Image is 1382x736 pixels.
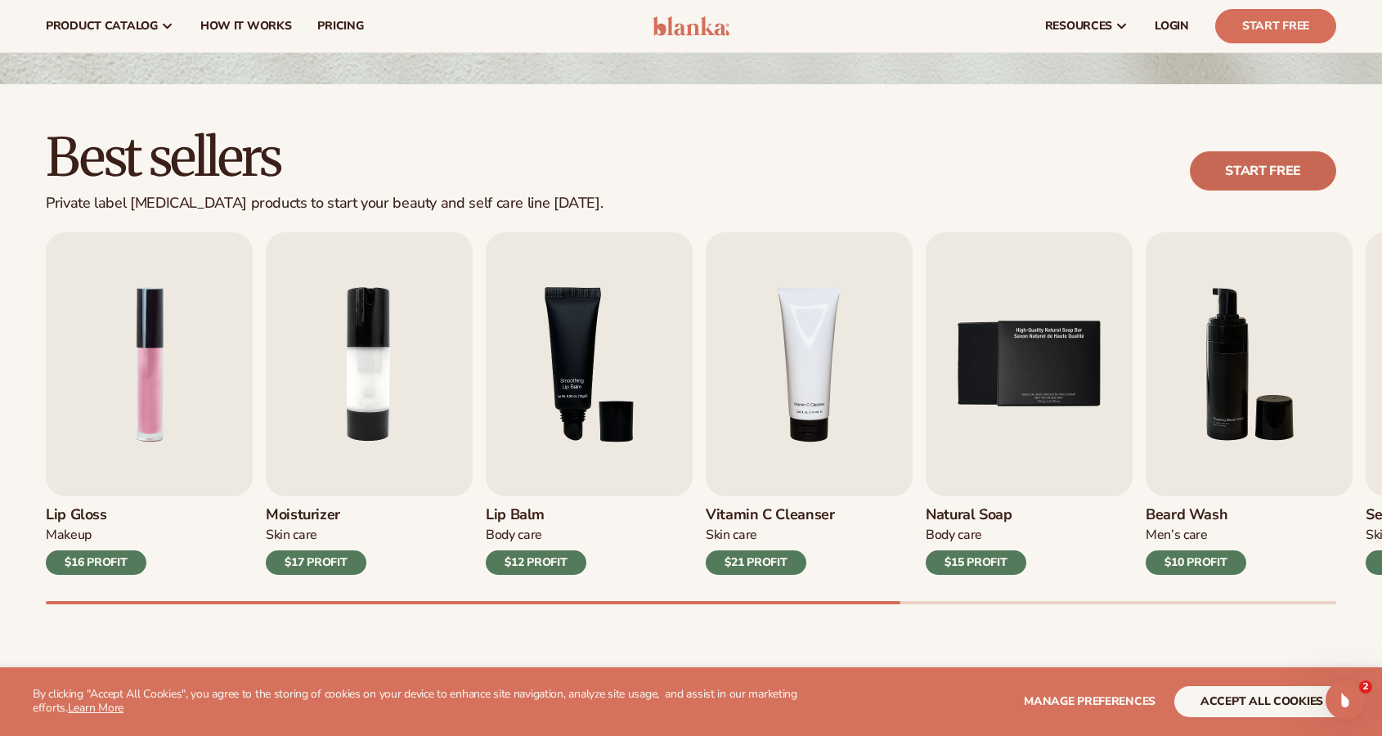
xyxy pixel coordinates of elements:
a: 3 / 9 [486,232,693,575]
a: 2 / 9 [266,232,473,575]
span: Manage preferences [1024,693,1155,709]
a: Learn More [68,700,123,716]
span: 2 [1359,680,1372,693]
a: Start Free [1215,9,1336,43]
h2: Best sellers [46,130,603,185]
a: 4 / 9 [706,232,913,575]
div: $15 PROFIT [926,550,1026,575]
div: $17 PROFIT [266,550,366,575]
a: Start free [1190,151,1336,191]
h3: Lip Balm [486,506,586,524]
h3: Natural Soap [926,506,1026,524]
div: Body Care [926,527,1026,544]
div: Men’s Care [1146,527,1246,544]
span: pricing [317,20,363,33]
div: $12 PROFIT [486,550,586,575]
div: $16 PROFIT [46,550,146,575]
div: Body Care [486,527,586,544]
div: $10 PROFIT [1146,550,1246,575]
h3: Beard Wash [1146,506,1246,524]
div: $21 PROFIT [706,550,806,575]
iframe: Intercom live chat [1326,680,1365,720]
div: Makeup [46,527,146,544]
div: Skin Care [266,527,366,544]
button: Manage preferences [1024,686,1155,717]
div: Skin Care [706,527,835,544]
h3: Vitamin C Cleanser [706,506,835,524]
a: 1 / 9 [46,232,253,575]
div: Private label [MEDICAL_DATA] products to start your beauty and self care line [DATE]. [46,195,603,213]
span: LOGIN [1155,20,1189,33]
p: By clicking "Accept All Cookies", you agree to the storing of cookies on your device to enhance s... [33,688,810,716]
a: 5 / 9 [926,232,1133,575]
span: product catalog [46,20,158,33]
a: 6 / 9 [1146,232,1353,575]
h3: Lip Gloss [46,506,146,524]
span: resources [1045,20,1112,33]
img: logo [653,16,730,36]
button: accept all cookies [1174,686,1349,717]
span: How It Works [200,20,292,33]
h3: Moisturizer [266,506,366,524]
